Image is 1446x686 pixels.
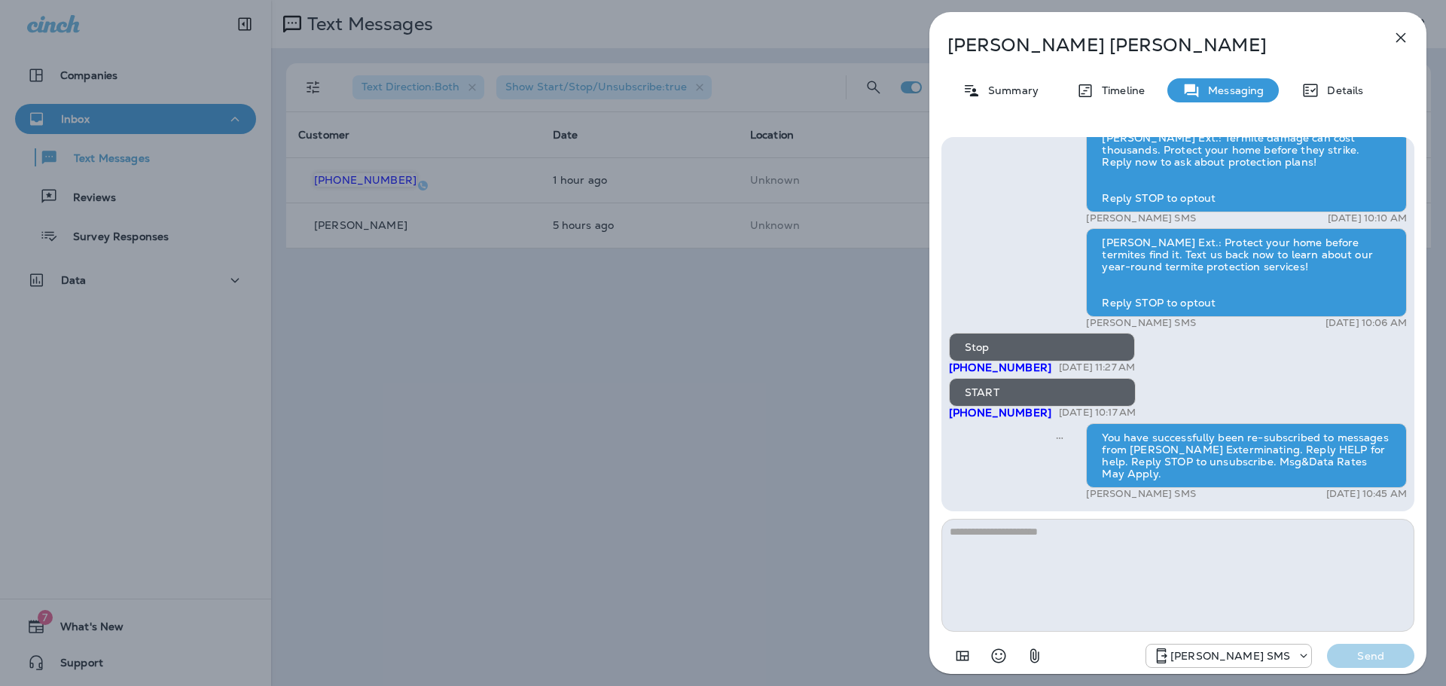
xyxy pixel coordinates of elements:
[1086,317,1195,329] p: [PERSON_NAME] SMS
[949,378,1136,407] div: START
[1325,317,1407,329] p: [DATE] 10:06 AM
[947,641,978,671] button: Add in a premade template
[1059,407,1136,419] p: [DATE] 10:17 AM
[1146,647,1311,665] div: +1 (757) 760-3335
[949,406,1051,419] span: [PHONE_NUMBER]
[1086,423,1407,488] div: You have successfully been re-subscribed to messages from [PERSON_NAME] Exterminating. Reply HELP...
[1170,650,1290,662] p: [PERSON_NAME] SMS
[949,361,1051,374] span: [PHONE_NUMBER]
[1094,84,1145,96] p: Timeline
[1326,488,1407,500] p: [DATE] 10:45 AM
[1086,123,1407,212] div: [PERSON_NAME] Ext.: Termite damage can cost thousands. Protect your home before they strike. Repl...
[1200,84,1264,96] p: Messaging
[947,35,1359,56] p: [PERSON_NAME] [PERSON_NAME]
[1056,430,1063,444] span: Sent
[949,333,1135,361] div: Stop
[1086,212,1195,224] p: [PERSON_NAME] SMS
[1328,212,1407,224] p: [DATE] 10:10 AM
[1086,228,1407,317] div: [PERSON_NAME] Ext.: Protect your home before termites find it. Text us back now to learn about ou...
[1086,488,1195,500] p: [PERSON_NAME] SMS
[1059,361,1135,373] p: [DATE] 11:27 AM
[984,641,1014,671] button: Select an emoji
[981,84,1039,96] p: Summary
[1319,84,1363,96] p: Details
